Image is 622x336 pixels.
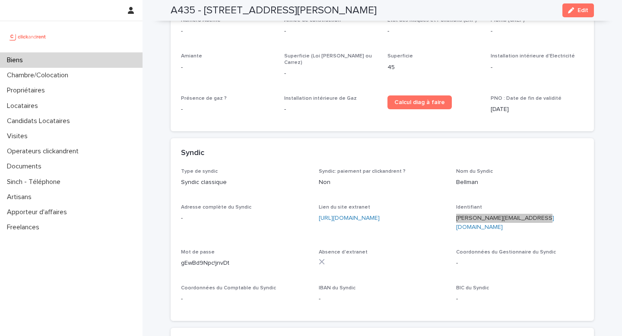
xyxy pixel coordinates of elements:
[3,117,77,125] p: Candidats Locataires
[181,149,204,158] h2: Syndic
[319,285,355,291] span: IBAN du Syndic
[284,69,377,78] p: -
[181,96,227,101] span: Présence de gaz ?
[491,96,562,101] span: PNO : Date de fin de validité
[456,250,556,255] span: Coordonnées du Gestionnaire du Syndic
[319,169,406,174] span: Syndic: paiement par clickandrent ?
[319,215,380,221] a: [URL][DOMAIN_NAME]
[387,54,413,59] span: Superficie
[284,18,341,23] span: Année de construction
[491,54,575,59] span: Installation intérieure d'Electricité
[387,95,452,109] a: Calcul diag à faire
[491,63,584,72] p: -
[181,169,218,174] span: Type de syndic
[284,105,377,114] p: -
[181,18,221,23] span: Numéro Ademe
[7,28,49,45] img: UCB0brd3T0yccxBKYDjQ
[3,223,46,231] p: Freelances
[319,178,446,187] p: Non
[181,27,274,36] p: -
[3,193,38,201] p: Artisans
[284,27,377,36] p: -
[456,178,584,187] p: Bellman
[181,295,308,304] p: -
[3,208,74,216] p: Apporteur d'affaires
[319,205,370,210] span: Lien du site extranet
[387,27,480,36] p: -
[3,178,67,186] p: Sinch - Téléphone
[456,169,493,174] span: Nom du Syndic
[181,63,274,72] p: -
[491,105,584,114] p: [DATE]
[491,18,525,23] span: Plomb (CREP)
[3,86,52,95] p: Propriétaires
[387,63,480,72] p: 45
[3,71,75,79] p: Chambre/Colocation
[181,285,276,291] span: Coordonnées du Comptable du Syndic
[181,250,215,255] span: Mot de passe
[456,205,482,210] span: Identifiant
[3,56,30,64] p: Biens
[578,7,588,13] span: Edit
[181,54,202,59] span: Amiante
[491,27,584,36] p: -
[181,259,308,268] p: gEwBd9Npc!jnvDt
[456,215,554,230] a: [PERSON_NAME][EMAIL_ADDRESS][DOMAIN_NAME]
[181,105,274,114] p: -
[319,250,368,255] span: Absence d'extranet
[387,18,477,23] span: Etat des Risques et Pollutions (ERP)
[3,102,45,110] p: Locataires
[3,162,48,171] p: Documents
[456,295,584,304] p: -
[319,295,446,304] p: -
[456,285,489,291] span: BIC du Syndic
[394,99,445,105] span: Calcul diag à faire
[456,259,584,268] p: -
[171,4,377,17] h2: A435 - [STREET_ADDRESS][PERSON_NAME]
[181,214,308,223] p: -
[3,132,35,140] p: Visites
[562,3,594,17] button: Edit
[284,54,372,65] span: Superficie (Loi [PERSON_NAME] ou Carrez)
[181,178,308,187] p: Syndic classique
[284,96,357,101] span: Installation intérieure de Gaz
[3,147,86,155] p: Operateurs clickandrent
[181,205,251,210] span: Adresse complète du Syndic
